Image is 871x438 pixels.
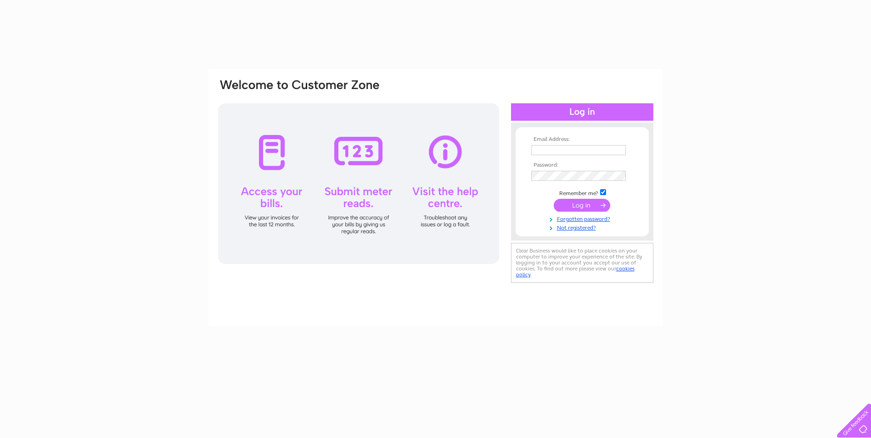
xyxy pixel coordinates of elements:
[529,136,635,143] th: Email Address:
[531,223,635,231] a: Not registered?
[531,214,635,223] a: Forgotten password?
[554,199,610,212] input: Submit
[529,188,635,197] td: Remember me?
[516,265,635,278] a: cookies policy
[511,243,653,283] div: Clear Business would like to place cookies on your computer to improve your experience of the sit...
[529,162,635,168] th: Password:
